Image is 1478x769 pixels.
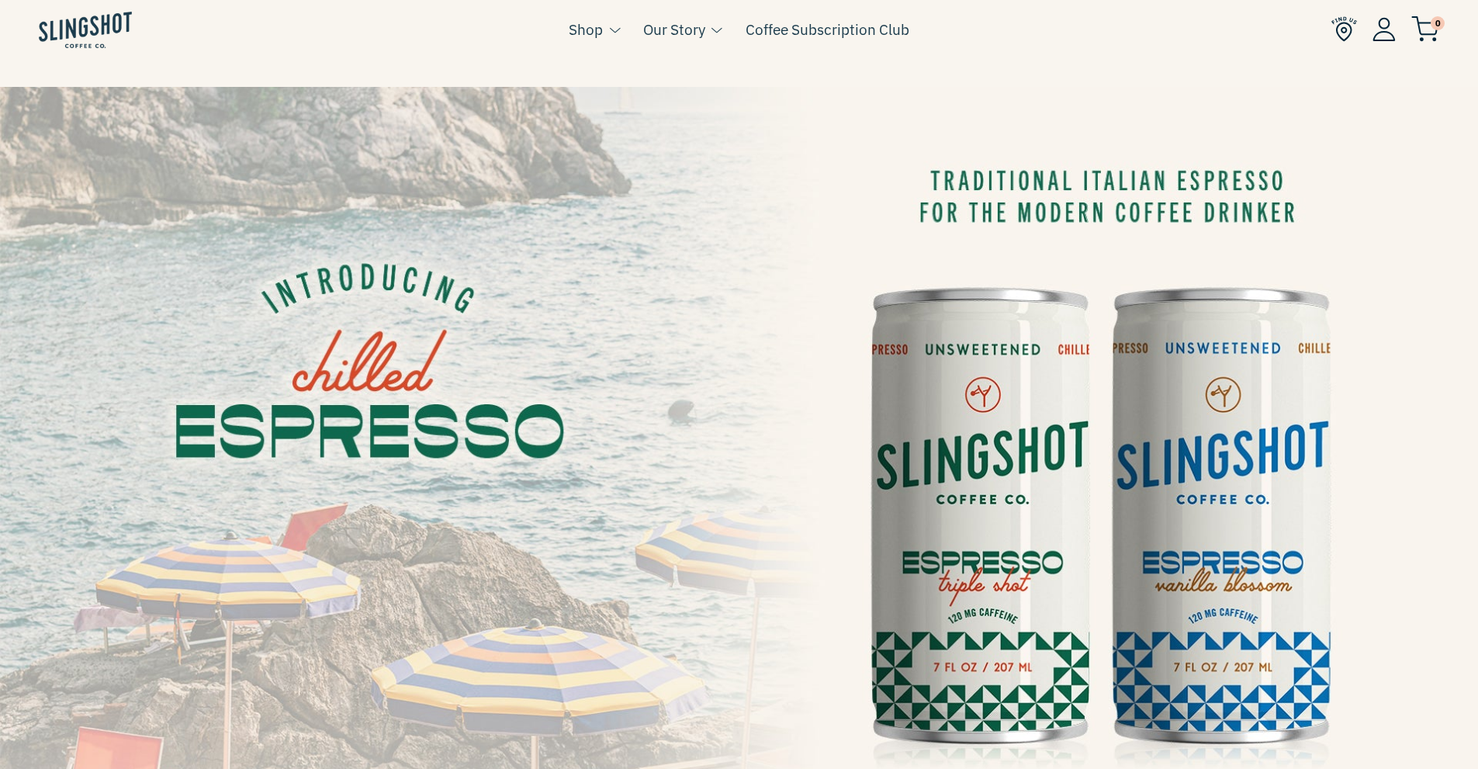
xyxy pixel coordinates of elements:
a: Our Story [643,18,705,41]
a: Coffee Subscription Club [746,18,909,41]
img: Find Us [1331,16,1357,42]
a: 0 [1411,20,1439,39]
img: cart [1411,16,1439,42]
img: Account [1372,17,1396,41]
span: 0 [1431,16,1445,30]
a: Shop [569,18,603,41]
